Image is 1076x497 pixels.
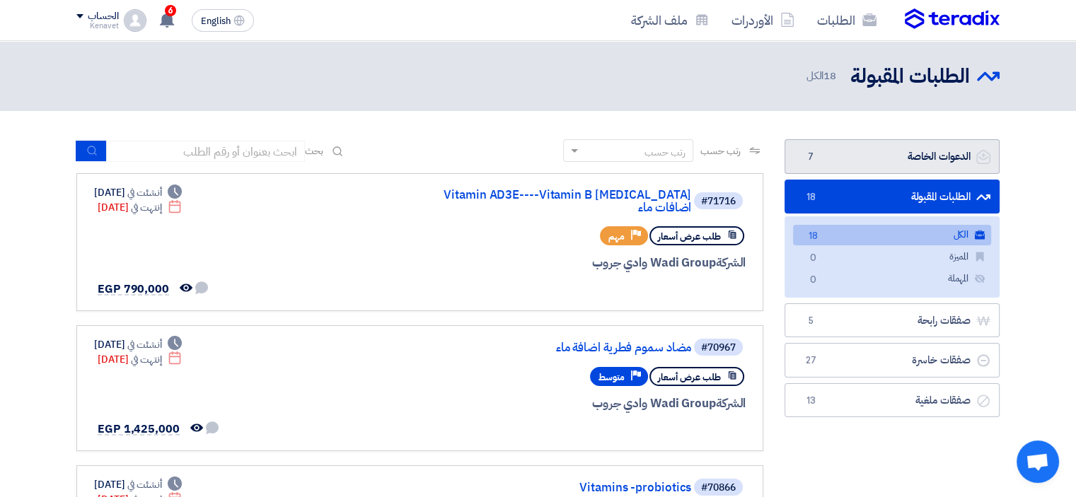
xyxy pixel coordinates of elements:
a: مضاد سموم فطرية اضافة ماء [408,341,691,354]
span: EGP 1,425,000 [98,421,180,438]
a: الطلبات [806,4,888,37]
span: 0 [804,251,821,266]
span: إنتهت في [131,200,161,215]
a: المهملة [793,269,991,289]
div: Wadi Group وادي جروب [405,254,746,272]
span: الشركة [716,394,746,412]
span: الشركة [716,254,746,271]
a: ملف الشركة [620,4,720,37]
span: EGP 790,000 [98,281,169,298]
div: Kenavet [76,22,118,30]
div: Open chat [1017,440,1059,483]
a: صفقات ملغية13 [785,383,1000,418]
span: أنشئت في [127,477,161,492]
img: Teradix logo [905,8,1000,30]
a: Vitamin AD3E----Vitamin B [MEDICAL_DATA] اضافات ماء [408,189,691,214]
a: الكل [793,225,991,245]
span: 5 [802,314,819,328]
button: English [192,9,254,32]
span: مهم [608,230,625,243]
span: رتب حسب [700,144,741,158]
a: الطلبات المقبولة18 [785,180,1000,214]
span: الكل [806,68,839,84]
a: صفقات خاسرة27 [785,343,1000,378]
div: #70967 [701,343,736,353]
a: Vitamins -probiotics [408,481,691,494]
span: طلب عرض أسعار [658,230,721,243]
span: 7 [802,150,819,164]
span: إنتهت في [131,352,161,367]
span: أنشئت في [127,337,161,352]
input: ابحث بعنوان أو رقم الطلب [107,141,305,162]
span: بحث [305,144,323,158]
span: 0 [804,273,821,288]
img: profile_test.png [124,9,146,32]
div: الحساب [88,11,118,23]
span: 27 [802,353,819,368]
div: رتب حسب [644,145,685,160]
div: [DATE] [98,200,182,215]
span: 18 [802,190,819,204]
div: [DATE] [98,352,182,367]
a: المميزة [793,247,991,267]
a: الدعوات الخاصة7 [785,139,1000,174]
span: طلب عرض أسعار [658,370,721,384]
span: متوسط [598,370,625,384]
a: صفقات رابحة5 [785,303,1000,338]
h2: الطلبات المقبولة [850,63,970,90]
div: #70866 [701,483,736,493]
div: [DATE] [94,337,182,352]
span: 18 [804,229,821,244]
div: #71716 [701,197,736,206]
span: أنشئت في [127,185,161,200]
span: 6 [165,5,176,16]
div: [DATE] [94,185,182,200]
div: [DATE] [94,477,182,492]
a: الأوردرات [720,4,806,37]
div: Wadi Group وادي جروب [405,394,746,413]
span: 13 [802,394,819,408]
span: English [201,16,231,26]
span: 18 [823,68,836,83]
